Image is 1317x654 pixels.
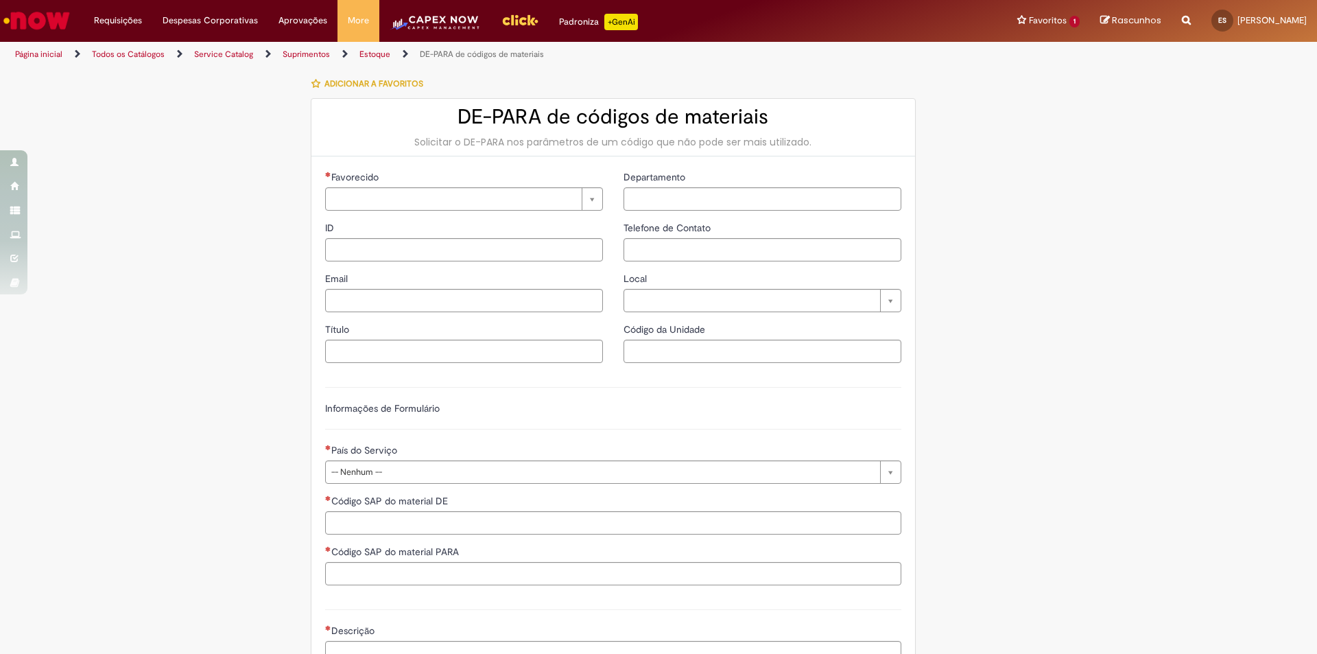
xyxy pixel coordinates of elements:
[1,7,72,34] img: ServiceNow
[331,461,873,483] span: -- Nenhum --
[1237,14,1307,26] span: [PERSON_NAME]
[163,14,258,27] span: Despesas Corporativas
[624,187,901,211] input: Departamento
[390,14,481,41] img: CapexLogo5.png
[194,49,253,60] a: Service Catalog
[283,49,330,60] a: Suprimentos
[325,323,352,336] span: Título
[325,106,901,128] h2: DE-PARA de códigos de materiais
[325,495,331,501] span: Necessários
[92,49,165,60] a: Todos os Catálogos
[324,78,423,89] span: Adicionar a Favoritos
[325,172,331,177] span: Necessários
[331,171,381,183] span: Necessários - Favorecido
[359,49,390,60] a: Estoque
[348,14,369,27] span: More
[624,340,901,363] input: Código da Unidade
[311,69,431,98] button: Adicionar a Favoritos
[325,135,901,149] div: Solicitar o DE-PARA nos parâmetros de um código que não pode ser mais utilizado.
[94,14,142,27] span: Requisições
[331,495,451,507] span: Código SAP do material DE
[325,445,331,450] span: Necessários
[325,562,901,585] input: Código SAP do material PARA
[624,272,650,285] span: Local
[604,14,638,30] p: +GenAi
[10,42,868,67] ul: Trilhas de página
[1112,14,1161,27] span: Rascunhos
[1100,14,1161,27] a: Rascunhos
[325,289,603,312] input: Email
[325,625,331,631] span: Necessários
[559,14,638,30] div: Padroniza
[15,49,62,60] a: Página inicial
[325,340,603,363] input: Título
[1218,16,1226,25] span: ES
[331,624,377,637] span: Descrição
[624,289,901,312] a: Limpar campo Local
[325,546,331,552] span: Necessários
[325,187,603,211] a: Limpar campo Favorecido
[1069,16,1080,27] span: 1
[1029,14,1067,27] span: Favoritos
[624,222,713,234] span: Telefone de Contato
[331,546,462,558] span: Código SAP do material PARA
[331,444,400,456] span: País do Serviço
[325,222,337,234] span: ID
[325,402,440,414] label: Informações de Formulário
[325,511,901,535] input: Código SAP do material DE
[325,238,603,261] input: ID
[624,323,708,336] span: Código da Unidade
[278,14,327,27] span: Aprovações
[325,272,351,285] span: Email
[420,49,544,60] a: DE-PARA de códigos de materiais
[624,238,901,261] input: Telefone de Contato
[624,171,688,183] span: Departamento
[501,10,538,30] img: click_logo_yellow_360x200.png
